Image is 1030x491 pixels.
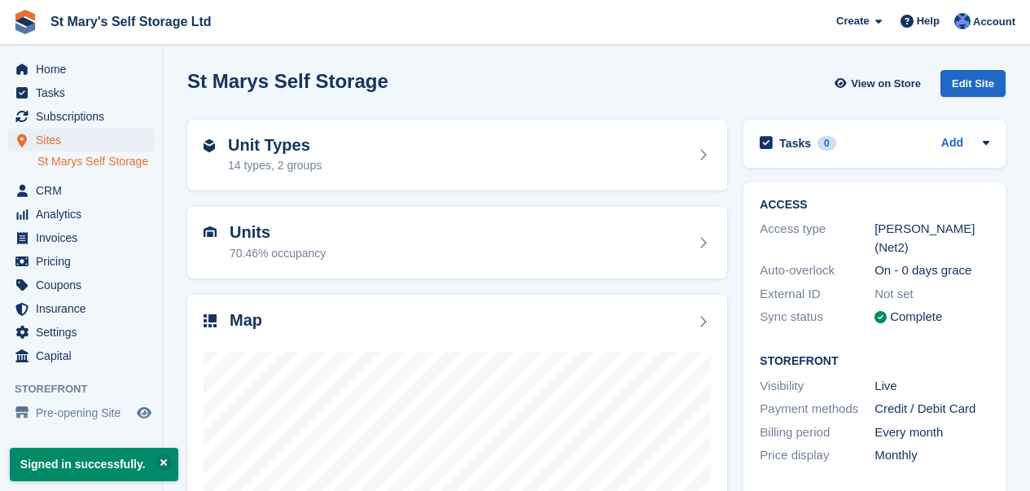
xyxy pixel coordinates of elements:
[954,13,971,29] img: Matthew Keenan
[760,220,874,256] div: Access type
[15,381,162,397] span: Storefront
[36,401,134,424] span: Pre-opening Site
[36,58,134,81] span: Home
[760,285,874,304] div: External ID
[187,120,727,191] a: Unit Types 14 types, 2 groups
[760,446,874,465] div: Price display
[941,134,963,153] a: Add
[760,377,874,396] div: Visibility
[973,14,1015,30] span: Account
[874,377,989,396] div: Live
[36,203,134,226] span: Analytics
[874,220,989,256] div: [PERSON_NAME] (Net2)
[760,400,874,419] div: Payment methods
[8,81,154,104] a: menu
[36,274,134,296] span: Coupons
[890,308,942,327] div: Complete
[8,129,154,151] a: menu
[874,261,989,280] div: On - 0 days grace
[204,139,215,152] img: unit-type-icn-2b2737a686de81e16bb02015468b77c625bbabd49415b5ef34ead5e3b44a266d.svg
[10,448,178,481] p: Signed in successfully.
[36,250,134,273] span: Pricing
[760,308,874,327] div: Sync status
[134,403,154,423] a: Preview store
[8,321,154,344] a: menu
[760,199,989,212] h2: ACCESS
[36,81,134,104] span: Tasks
[836,13,869,29] span: Create
[851,76,921,92] span: View on Store
[13,10,37,34] img: stora-icon-8386f47178a22dfd0bd8f6a31ec36ba5ce8667c1dd55bd0f319d3a0aa187defe.svg
[917,13,940,29] span: Help
[940,70,1006,97] div: Edit Site
[36,129,134,151] span: Sites
[230,311,262,330] h2: Map
[36,226,134,249] span: Invoices
[44,8,218,35] a: St Mary's Self Storage Ltd
[8,226,154,249] a: menu
[36,321,134,344] span: Settings
[8,297,154,320] a: menu
[760,355,989,368] h2: Storefront
[874,400,989,419] div: Credit / Debit Card
[36,297,134,320] span: Insurance
[8,179,154,202] a: menu
[8,105,154,128] a: menu
[36,344,134,367] span: Capital
[817,136,836,151] div: 0
[228,157,322,174] div: 14 types, 2 groups
[204,314,217,327] img: map-icn-33ee37083ee616e46c38cad1a60f524a97daa1e2b2c8c0bc3eb3415660979fc1.svg
[874,285,989,304] div: Not set
[832,70,927,97] a: View on Store
[204,226,217,238] img: unit-icn-7be61d7bf1b0ce9d3e12c5938cc71ed9869f7b940bace4675aadf7bd6d80202e.svg
[874,446,989,465] div: Monthly
[874,423,989,442] div: Every month
[36,105,134,128] span: Subscriptions
[760,423,874,442] div: Billing period
[8,250,154,273] a: menu
[8,58,154,81] a: menu
[940,70,1006,103] a: Edit Site
[8,274,154,296] a: menu
[230,223,326,242] h2: Units
[760,261,874,280] div: Auto-overlock
[8,344,154,367] a: menu
[8,203,154,226] a: menu
[230,245,326,262] div: 70.46% occupancy
[37,154,154,169] a: St Marys Self Storage
[228,136,322,155] h2: Unit Types
[8,401,154,424] a: menu
[187,207,727,278] a: Units 70.46% occupancy
[36,179,134,202] span: CRM
[187,70,388,92] h2: St Marys Self Storage
[779,136,811,151] h2: Tasks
